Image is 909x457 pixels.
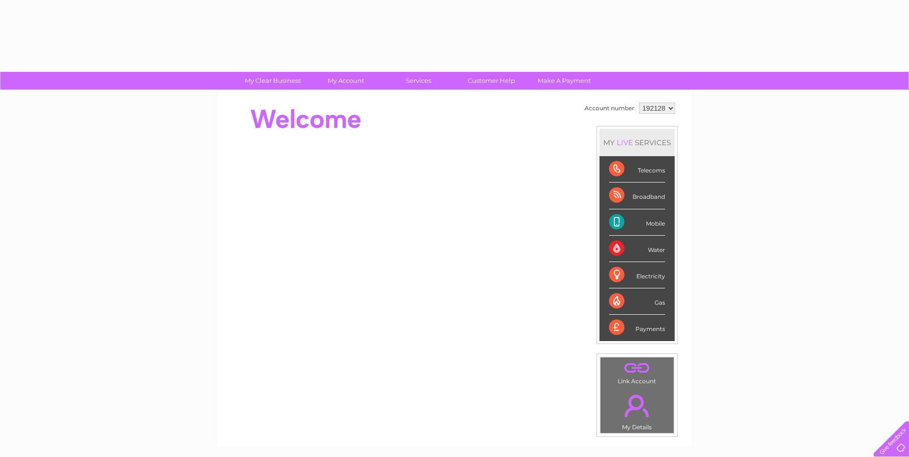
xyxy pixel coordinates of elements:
td: Link Account [600,357,674,387]
div: Telecoms [609,156,665,183]
div: Water [609,236,665,262]
a: Services [379,72,458,90]
div: Mobile [609,209,665,236]
a: Make A Payment [525,72,604,90]
a: . [603,360,671,377]
td: Account number [582,100,637,116]
div: MY SERVICES [599,129,675,156]
a: . [603,389,671,423]
div: Gas [609,288,665,315]
a: My Clear Business [233,72,312,90]
td: My Details [600,387,674,434]
div: Electricity [609,262,665,288]
a: Customer Help [452,72,531,90]
div: Payments [609,315,665,341]
div: Broadband [609,183,665,209]
a: My Account [306,72,385,90]
div: LIVE [615,138,635,147]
